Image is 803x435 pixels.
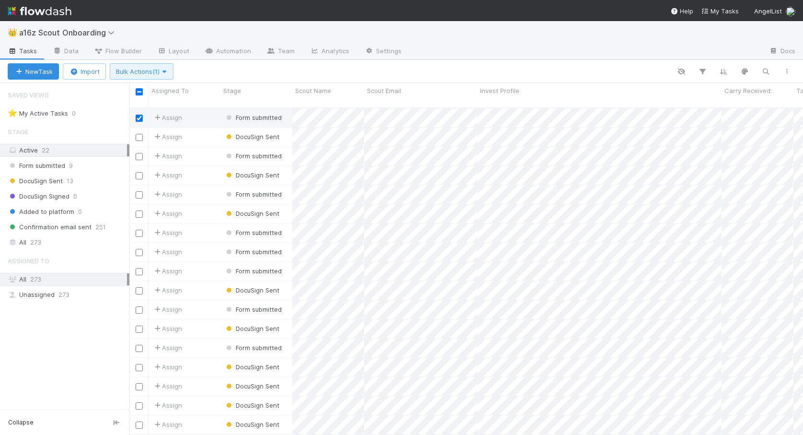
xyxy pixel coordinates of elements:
div: Assign [152,170,182,180]
div: Assign [152,362,182,372]
input: Toggle Row Selected [136,153,143,160]
span: 👑 [8,28,17,36]
div: DocuSign Sent [224,324,279,333]
span: Saved Views [8,85,49,105]
div: Active [8,144,127,156]
span: DocuSign Sent [224,401,279,409]
span: DocuSign Sent [224,133,279,141]
span: 251 [95,221,106,233]
a: Settings [357,44,409,59]
span: Assign [152,285,182,295]
input: Toggle Row Selected [136,134,143,141]
span: Form submitted [224,229,282,236]
input: Toggle Row Selected [136,268,143,275]
span: Assign [152,381,182,391]
input: Toggle Row Selected [136,115,143,122]
span: Added to platform [8,206,74,218]
div: DocuSign Sent [224,362,279,372]
span: 273 [30,275,41,283]
span: Form submitted [224,190,282,198]
img: logo-inverted-e16ddd16eac7371096b0.svg [8,3,71,19]
input: Toggle Row Selected [136,172,143,179]
div: Form submitted [224,247,282,257]
span: a16z Scout Onboarding [19,28,119,37]
span: 9 [69,160,73,172]
a: Data [45,44,86,59]
span: Confirmation email sent [8,221,92,233]
span: Form submitted [224,344,282,352]
span: 0 [73,190,77,202]
span: Bulk Actions (1) [116,68,167,75]
a: Flow Builder [86,44,149,59]
input: Toggle All Rows Selected [136,88,143,95]
span: DocuSign Sent [224,210,279,217]
button: Import [63,63,106,80]
span: Assign [152,113,182,122]
input: Toggle Row Selected [136,287,143,294]
a: Team [259,44,302,59]
span: DocuSign Sent [224,325,279,332]
input: Toggle Row Selected [136,402,143,410]
div: DocuSign Sent [224,170,279,180]
div: DocuSign Sent [224,381,279,391]
span: Assign [152,305,182,314]
a: Analytics [302,44,357,59]
span: DocuSign Sent [224,421,279,428]
button: NewTask [8,63,59,80]
div: All [8,236,127,248]
span: Assign [152,420,182,429]
span: Scout Name [295,86,331,95]
div: Assign [152,247,182,257]
div: Assign [152,400,182,410]
div: All [8,273,127,285]
span: Carry Received: [724,86,772,95]
input: Toggle Row Selected [136,422,143,429]
div: Form submitted [224,266,282,276]
a: Automation [197,44,259,59]
span: ⭐ [8,109,17,117]
span: 273 [30,236,41,248]
span: Form submitted [224,306,282,313]
span: 0 [78,206,82,218]
span: Assign [152,228,182,237]
div: DocuSign Sent [224,400,279,410]
div: Form submitted [224,343,282,353]
span: Form submitted [8,160,65,172]
span: Invest Profile [480,86,519,95]
div: DocuSign Sent [224,132,279,141]
a: Layout [149,44,197,59]
span: Collapse [8,418,34,427]
span: DocuSign Sent [224,382,279,390]
span: Stage [223,86,241,95]
span: Assign [152,209,182,218]
input: Toggle Row Selected [136,249,143,256]
span: Assign [152,324,182,333]
span: 22 [42,146,49,154]
span: 13 [67,175,73,187]
input: Toggle Row Selected [136,345,143,352]
span: Assign [152,151,182,161]
span: Assign [152,132,182,141]
input: Toggle Row Selected [136,364,143,371]
div: Form submitted [224,189,282,199]
div: Unassigned [8,289,127,301]
div: Assign [152,266,182,276]
span: DocuSign Sent [8,175,63,187]
div: DocuSign Sent [224,209,279,218]
input: Toggle Row Selected [136,306,143,314]
button: Bulk Actions(1) [110,63,173,80]
div: Assign [152,189,182,199]
span: Flow Builder [94,46,142,56]
span: DocuSign Signed [8,190,69,202]
span: Form submitted [224,152,282,160]
span: Stage [8,122,28,141]
span: My Tasks [701,7,739,15]
input: Toggle Row Selected [136,191,143,199]
span: Form submitted [224,248,282,256]
input: Toggle Row Selected [136,211,143,218]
